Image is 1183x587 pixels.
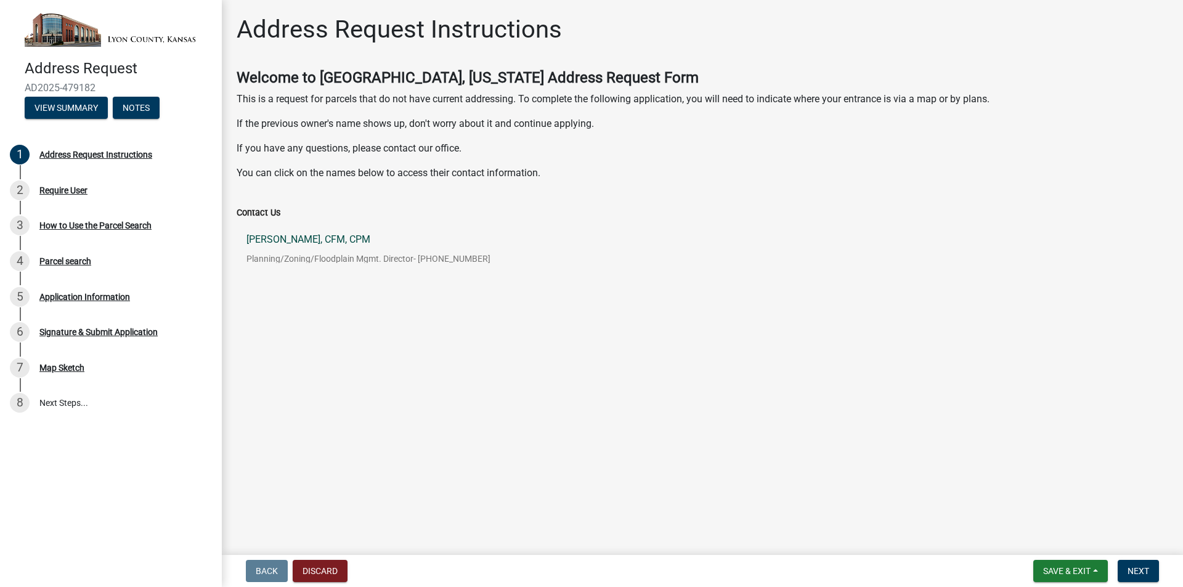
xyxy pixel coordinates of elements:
[25,97,108,119] button: View Summary
[25,13,202,47] img: Lyon County, Kansas
[246,235,490,245] p: [PERSON_NAME], CFM, CPM
[39,150,152,159] div: Address Request Instructions
[293,560,348,582] button: Discard
[10,393,30,413] div: 8
[10,180,30,200] div: 2
[39,221,152,230] div: How to Use the Parcel Search
[246,560,288,582] button: Back
[10,322,30,342] div: 6
[39,363,84,372] div: Map Sketch
[237,69,699,86] strong: Welcome to [GEOGRAPHIC_DATA], [US_STATE] Address Request Form
[10,251,30,271] div: 4
[10,287,30,307] div: 5
[413,254,490,264] span: - [PHONE_NUMBER]
[1128,566,1149,576] span: Next
[10,145,30,164] div: 1
[10,216,30,235] div: 3
[25,60,212,78] h4: Address Request
[113,97,160,119] button: Notes
[237,166,1168,180] p: You can click on the names below to access their contact information.
[237,141,1168,156] p: If you have any questions, please contact our office.
[39,186,87,195] div: Require User
[39,328,158,336] div: Signature & Submit Application
[246,254,510,263] p: Planning/Zoning/Floodplain Mgmt. Director
[25,104,108,114] wm-modal-confirm: Summary
[237,209,280,217] label: Contact Us
[237,116,1168,131] p: If the previous owner's name shows up, don't worry about it and continue applying.
[256,566,278,576] span: Back
[39,257,91,265] div: Parcel search
[237,92,1168,107] p: This is a request for parcels that do not have current addressing. To complete the following appl...
[25,82,197,94] span: AD2025-479182
[39,293,130,301] div: Application Information
[237,225,1168,283] a: [PERSON_NAME], CFM, CPMPlanning/Zoning/Floodplain Mgmt. Director- [PHONE_NUMBER]
[1033,560,1108,582] button: Save & Exit
[113,104,160,114] wm-modal-confirm: Notes
[1118,560,1159,582] button: Next
[237,15,562,44] h1: Address Request Instructions
[1043,566,1091,576] span: Save & Exit
[10,358,30,378] div: 7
